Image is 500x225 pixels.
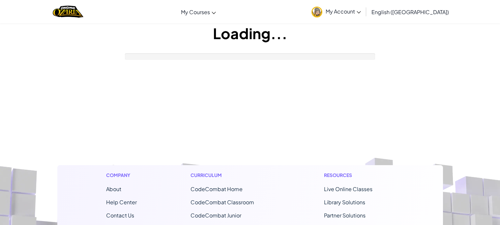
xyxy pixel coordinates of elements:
a: My Account [308,1,364,22]
img: avatar [311,7,322,17]
a: CodeCombat Classroom [191,199,254,206]
h1: Resources [324,172,394,179]
span: My Courses [181,9,210,15]
span: English ([GEOGRAPHIC_DATA]) [371,9,449,15]
a: Partner Solutions [324,212,366,219]
span: CodeCombat Home [191,186,243,192]
a: English ([GEOGRAPHIC_DATA]) [368,3,452,21]
a: My Courses [178,3,219,21]
span: My Account [326,8,361,15]
span: Contact Us [106,212,134,219]
img: Home [53,5,83,18]
a: About [106,186,121,192]
a: Help Center [106,199,137,206]
a: CodeCombat Junior [191,212,241,219]
h1: Company [106,172,137,179]
a: Ozaria by CodeCombat logo [53,5,83,18]
h1: Curriculum [191,172,270,179]
a: Live Online Classes [324,186,372,192]
a: Library Solutions [324,199,365,206]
